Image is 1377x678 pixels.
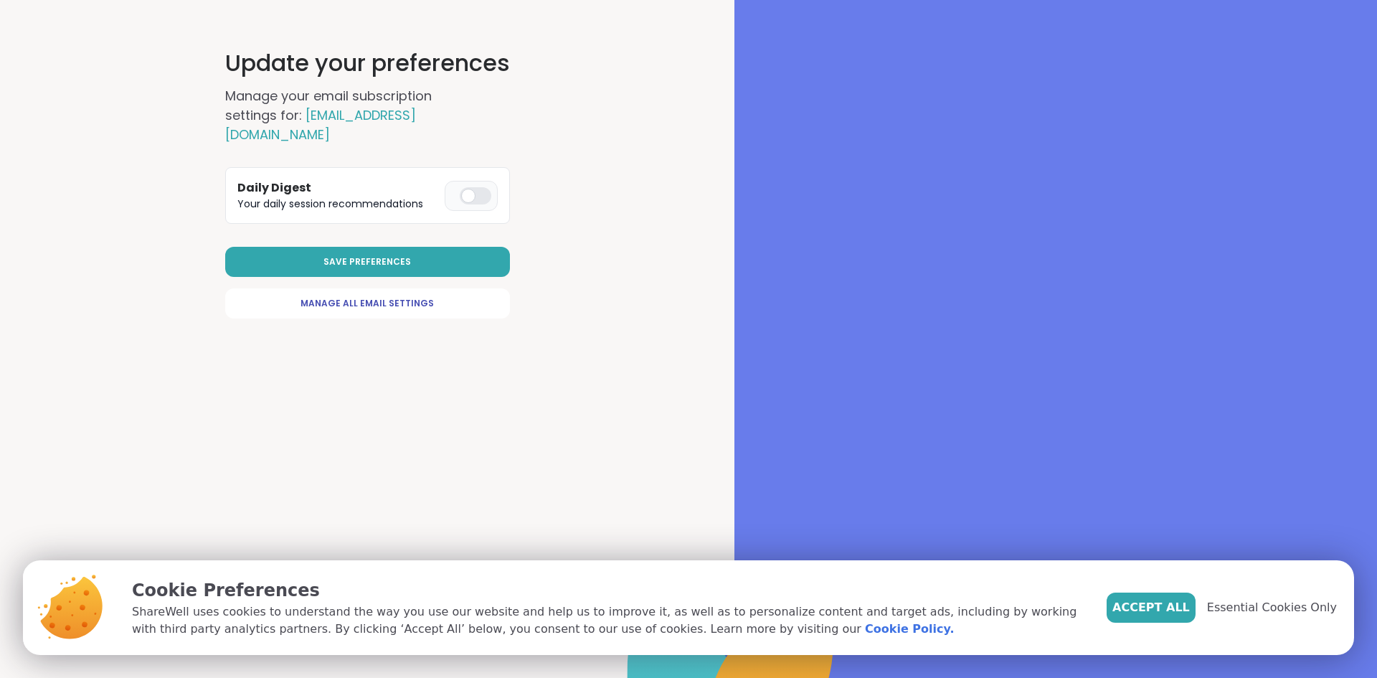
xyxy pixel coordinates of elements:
[225,106,416,143] span: [EMAIL_ADDRESS][DOMAIN_NAME]
[865,621,954,638] a: Cookie Policy.
[225,288,510,319] a: Manage All Email Settings
[132,578,1084,603] p: Cookie Preferences
[323,255,411,268] span: Save Preferences
[1207,599,1337,616] span: Essential Cookies Only
[237,197,439,212] p: Your daily session recommendations
[132,603,1084,638] p: ShareWell uses cookies to understand the way you use our website and help us to improve it, as we...
[1107,593,1196,623] button: Accept All
[237,179,439,197] h3: Daily Digest
[225,86,483,144] h2: Manage your email subscription settings for:
[225,247,510,277] button: Save Preferences
[225,46,510,80] h1: Update your preferences
[1112,599,1190,616] span: Accept All
[301,297,434,310] span: Manage All Email Settings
